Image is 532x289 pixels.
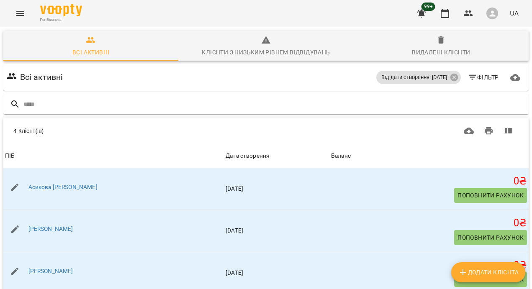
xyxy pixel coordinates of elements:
[224,210,329,252] td: [DATE]
[331,259,527,272] h5: 0 ₴
[468,72,499,82] span: Фільтр
[331,151,527,161] span: Баланс
[454,230,527,245] button: Поповнити рахунок
[331,175,527,188] h5: 0 ₴
[376,71,461,84] div: Від дати створення: [DATE]
[28,268,73,274] a: [PERSON_NAME]
[499,121,519,141] button: Вигляд колонок
[457,233,524,243] span: Поповнити рахунок
[72,47,109,57] div: Всі активні
[331,217,527,230] h5: 0 ₴
[331,151,351,161] div: Баланс
[40,17,82,23] span: For Business
[226,151,270,161] div: Дата створення
[459,121,479,141] button: Завантажити CSV
[510,9,519,18] span: UA
[412,47,470,57] div: Видалені клієнти
[5,151,15,161] div: Sort
[458,267,519,277] span: Додати клієнта
[451,262,525,282] button: Додати клієнта
[226,151,328,161] span: Дата створення
[464,70,502,85] button: Фільтр
[20,71,63,84] h6: Всі активні
[479,121,499,141] button: Друк
[28,184,98,190] a: Асикова [PERSON_NAME]
[13,127,251,135] div: 4 Клієнт(ів)
[10,3,30,23] button: Menu
[28,225,73,232] a: [PERSON_NAME]
[224,168,329,210] td: [DATE]
[5,151,15,161] div: ПІБ
[202,47,330,57] div: Клієнти з низьким рівнем відвідувань
[40,4,82,16] img: Voopty Logo
[376,74,452,81] span: Від дати створення: [DATE]
[454,188,527,203] button: Поповнити рахунок
[457,190,524,200] span: Поповнити рахунок
[3,118,529,144] div: Table Toolbar
[506,5,522,21] button: UA
[331,151,351,161] div: Sort
[421,3,435,11] span: 99+
[5,151,222,161] span: ПІБ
